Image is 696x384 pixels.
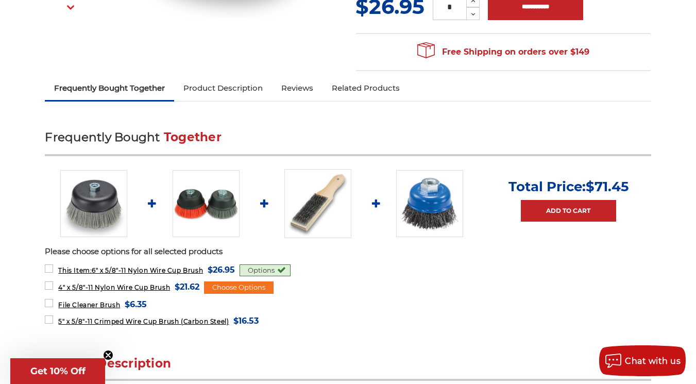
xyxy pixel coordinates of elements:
[45,77,174,99] a: Frequently Bought Together
[103,350,113,360] button: Close teaser
[208,263,235,277] span: $26.95
[233,314,259,328] span: $16.53
[58,301,120,309] span: File Cleaner Brush
[521,200,616,222] a: Add to Cart
[586,178,629,195] span: $71.45
[174,77,272,99] a: Product Description
[58,283,170,291] span: 4" x 5/8"-11 Nylon Wire Cup Brush
[30,365,86,377] span: Get 10% Off
[60,170,127,237] img: 6" x 5/8"-11 Nylon Wire Wheel Cup Brushes
[45,356,93,371] span: Product
[240,264,291,277] div: Options
[45,246,651,258] p: Please choose options for all selected products
[204,281,274,294] div: Choose Options
[164,130,222,144] span: Together
[45,130,160,144] span: Frequently Bought
[599,345,686,376] button: Chat with us
[125,297,147,311] span: $6.35
[322,77,409,99] a: Related Products
[58,266,92,274] strong: This Item:
[58,318,229,325] span: 5" x 5/8"-11 Crimped Wire Cup Brush (Carbon Steel)
[508,178,629,195] p: Total Price:
[272,77,322,99] a: Reviews
[417,42,589,62] span: Free Shipping on orders over $149
[625,356,681,366] span: Chat with us
[97,356,171,371] span: Description
[10,358,105,384] div: Get 10% OffClose teaser
[175,280,199,294] span: $21.62
[58,266,203,274] span: 6" x 5/8"-11 Nylon Wire Cup Brush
